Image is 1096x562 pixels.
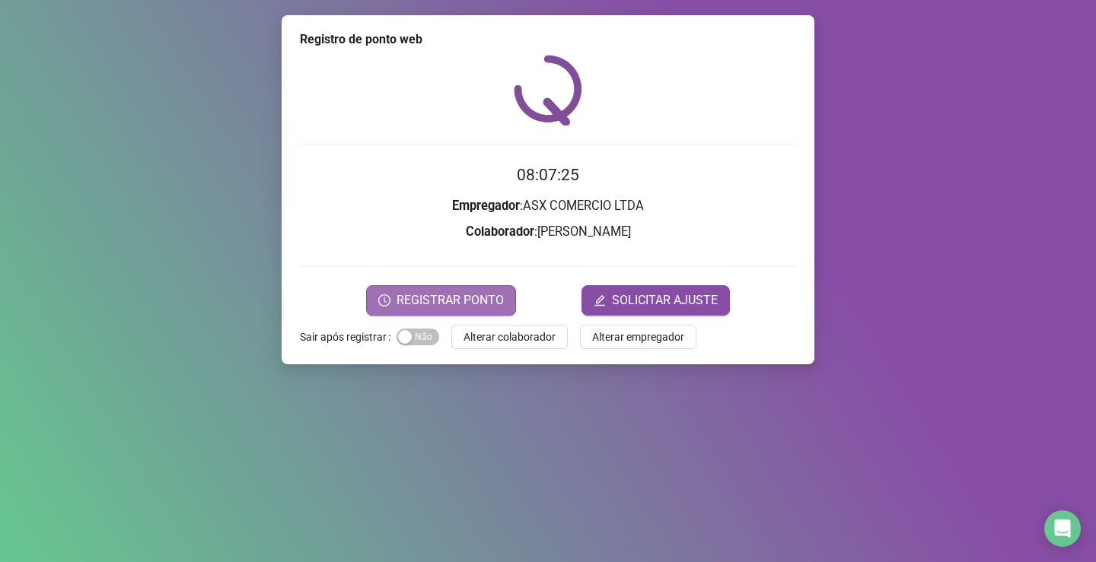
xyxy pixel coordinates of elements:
[366,285,516,316] button: REGISTRAR PONTO
[594,294,606,306] span: edit
[451,325,568,349] button: Alterar colaborador
[612,291,718,310] span: SOLICITAR AJUSTE
[517,166,579,184] time: 08:07:25
[580,325,696,349] button: Alterar empregador
[300,30,796,49] div: Registro de ponto web
[397,291,504,310] span: REGISTRAR PONTO
[1044,510,1081,547] div: Open Intercom Messenger
[452,198,520,213] strong: Empregador
[300,196,796,216] h3: : ASX COMERCIO LTDA
[466,224,534,239] strong: Colaborador
[464,329,556,345] span: Alterar colaborador
[581,285,730,316] button: editSOLICITAR AJUSTE
[378,294,390,306] span: clock-circle
[300,325,397,349] label: Sair após registrar
[592,329,684,345] span: Alterar empregador
[300,222,796,242] h3: : [PERSON_NAME]
[514,55,582,125] img: QRPoint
